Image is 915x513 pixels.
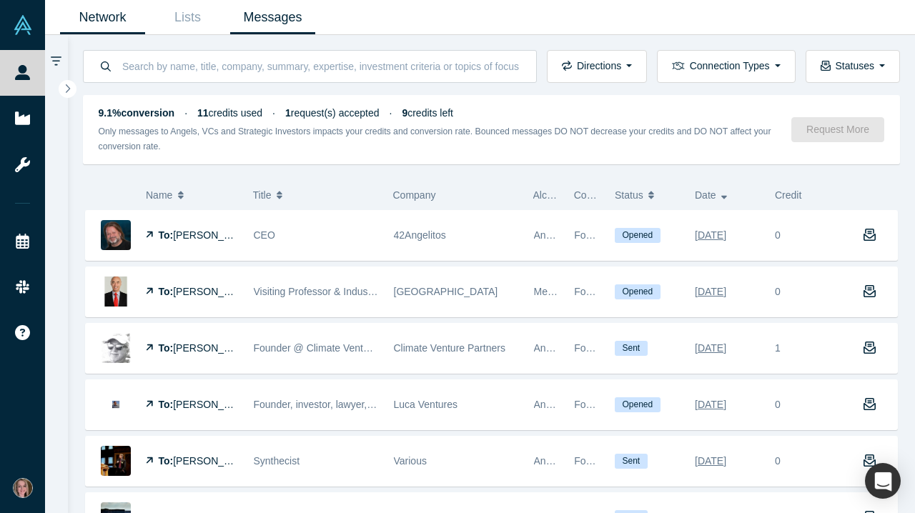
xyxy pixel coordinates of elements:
span: Founder Reachout [574,342,657,354]
span: Credit [775,189,801,201]
strong: 9 [402,107,407,119]
strong: To: [159,286,174,297]
span: 42Angelitos [394,229,446,241]
strong: To: [159,229,174,241]
span: Visiting Professor & Industry Fellow [254,286,411,297]
img: Chris H. Leeb's Profile Image [101,220,131,250]
small: Only messages to Angels, VCs and Strategic Investors impacts your credits and conversion rate. Bo... [99,126,771,151]
span: · [390,107,392,119]
span: · [184,107,187,119]
span: Name [146,180,172,210]
img: Gil Silberman's Profile Image [101,389,131,419]
button: Directions [547,50,647,83]
button: Name [146,180,238,210]
span: Angel [534,342,560,354]
span: Opened [615,284,661,299]
span: credits left [402,107,453,119]
span: credits used [197,107,262,119]
strong: To: [159,342,174,354]
span: Synthecist [254,455,300,467]
span: Climate Venture Partners [394,342,505,354]
span: Founder @ Climate Venture Partners [254,342,419,354]
strong: To: [159,399,174,410]
span: Opened [615,397,661,412]
span: Founder Reachout [574,399,657,410]
span: Founder Reachout [574,455,657,467]
span: Angel, Mentor [534,399,596,410]
img: Tony Amundson's Profile Image [101,333,131,363]
span: Status [615,180,643,210]
span: request(s) accepted [285,107,380,119]
span: Angel, Strategic Investor, Channel Partner [534,455,721,467]
span: Date [695,180,716,210]
span: [GEOGRAPHIC_DATA] [394,286,498,297]
span: Title [253,180,272,210]
span: Luca Ventures [394,399,458,410]
div: 0 [775,284,781,299]
div: 0 [775,454,781,469]
img: Po Wu's Profile Image [101,277,131,307]
span: Various [394,455,427,467]
input: Search by name, title, company, summary, expertise, investment criteria or topics of focus [121,49,521,83]
span: Sent [615,341,648,356]
span: [PERSON_NAME] [173,342,255,354]
img: Alchemist Vault Logo [13,15,33,35]
div: [DATE] [695,392,726,417]
span: Founder Reachout [574,229,657,241]
button: Date [695,180,760,210]
a: Network [60,1,145,34]
strong: 1 [285,107,291,119]
div: 0 [775,397,781,412]
div: [DATE] [695,449,726,474]
span: [PERSON_NAME] [173,229,255,241]
span: · [272,107,275,119]
div: [DATE] [695,223,726,248]
span: [PERSON_NAME] [173,399,255,410]
div: 1 [768,324,848,373]
div: [DATE] [695,279,726,304]
strong: 9.1% conversion [99,107,175,119]
button: Status [615,180,680,210]
span: [PERSON_NAME] [173,286,255,297]
a: Lists [145,1,230,34]
span: CEO [254,229,275,241]
span: [PERSON_NAME] [173,455,255,467]
span: Sent [615,454,648,469]
span: Company [393,189,436,201]
span: Mentor, Freelancer / Consultant [534,286,674,297]
strong: To: [159,455,174,467]
span: Connection Type [574,189,649,201]
div: 0 [775,228,781,243]
span: Opened [615,228,661,243]
strong: 11 [197,107,209,119]
span: Alchemist Role [533,189,600,201]
div: [DATE] [695,336,726,361]
button: Statuses [806,50,900,83]
a: Messages [230,1,315,34]
button: Title [253,180,378,210]
img: Anna Fahey's Account [13,478,33,498]
span: Founder, investor, lawyer, engineer [254,399,409,410]
button: Connection Types [657,50,795,83]
span: Founder Reachout [574,286,657,297]
img: Brian Zisk's Profile Image [101,446,131,476]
